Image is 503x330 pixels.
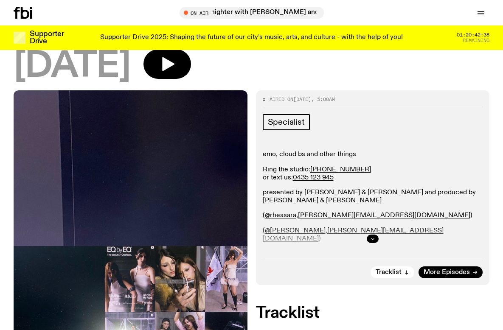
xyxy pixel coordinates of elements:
[457,33,489,37] span: 01:20:42:38
[371,266,414,278] button: Tracklist
[463,38,489,43] span: Remaining
[100,34,403,42] p: Supporter Drive 2025: Shaping the future of our city’s music, arts, and culture - with the help o...
[424,269,470,276] span: More Episodes
[270,96,293,103] span: Aired on
[265,212,296,219] a: @rheasara
[293,174,334,181] a: 0435 123 945
[256,305,490,321] h2: Tracklist
[263,114,310,130] a: Specialist
[376,269,402,276] span: Tracklist
[263,212,483,220] p: ( , )
[30,31,64,45] h3: Supporter Drive
[311,96,335,103] span: , 5:00am
[263,166,483,182] p: Ring the studio: or text us:
[268,117,305,127] span: Specialist
[310,166,371,173] a: [PHONE_NUMBER]
[263,189,483,205] p: presented by [PERSON_NAME] & [PERSON_NAME] and produced by [PERSON_NAME] & [PERSON_NAME]
[14,49,130,84] span: [DATE]
[419,266,483,278] a: More Episodes
[293,96,311,103] span: [DATE]
[180,7,324,19] button: On AirThe Allnighter with [PERSON_NAME] and [PERSON_NAME]
[263,151,483,159] p: emo, cloud bs and other things
[298,212,470,219] a: [PERSON_NAME][EMAIL_ADDRESS][DOMAIN_NAME]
